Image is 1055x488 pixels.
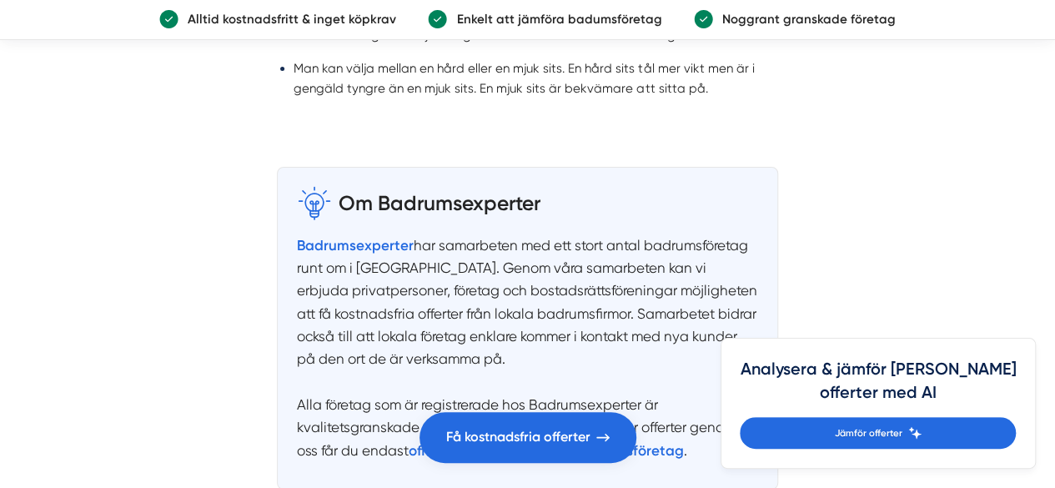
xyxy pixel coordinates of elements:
h4: Analysera & jämför [PERSON_NAME] offerter med AI [740,358,1016,417]
p: Noggrant granskade företag [713,9,896,29]
p: Enkelt att jämföra badumsföretag [447,9,661,29]
span: Få kostnadsfria offerter [445,426,590,448]
a: offerter från certifierade badrumsföretag [409,442,684,459]
li: Man kan välja mellan en hård eller en mjuk sits. En hård sits tål mer vikt men är i gengäld tyngr... [294,58,777,98]
span: Jämför offerter [834,425,902,440]
p: Alltid kostnadsfritt & inget köpkrav [178,9,396,29]
h3: Om Badrumsexperter [338,186,540,219]
a: Få kostnadsfria offerter [419,412,636,463]
section: har samarbeten med ett stort antal badrumsföretag runt om i [GEOGRAPHIC_DATA]. Genom våra samarbe... [297,234,758,470]
a: Badrumsexperter [297,237,414,254]
a: Jämför offerter [740,417,1016,449]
